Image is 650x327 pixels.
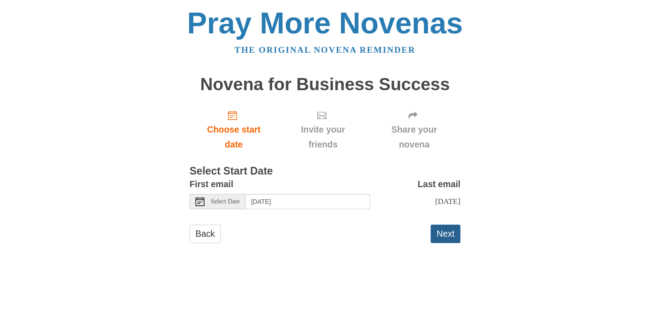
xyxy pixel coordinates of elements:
[377,122,451,152] span: Share your novena
[190,75,460,94] h1: Novena for Business Success
[287,122,359,152] span: Invite your friends
[368,103,460,157] div: Click "Next" to confirm your start date first.
[418,177,460,192] label: Last email
[235,45,416,55] a: The original novena reminder
[190,225,221,243] a: Back
[431,225,460,243] button: Next
[278,103,368,157] div: Click "Next" to confirm your start date first.
[211,198,240,205] span: Select Date
[435,197,460,206] span: [DATE]
[187,6,463,40] a: Pray More Novenas
[190,166,460,177] h3: Select Start Date
[199,122,269,152] span: Choose start date
[190,177,233,192] label: First email
[190,103,278,157] a: Choose start date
